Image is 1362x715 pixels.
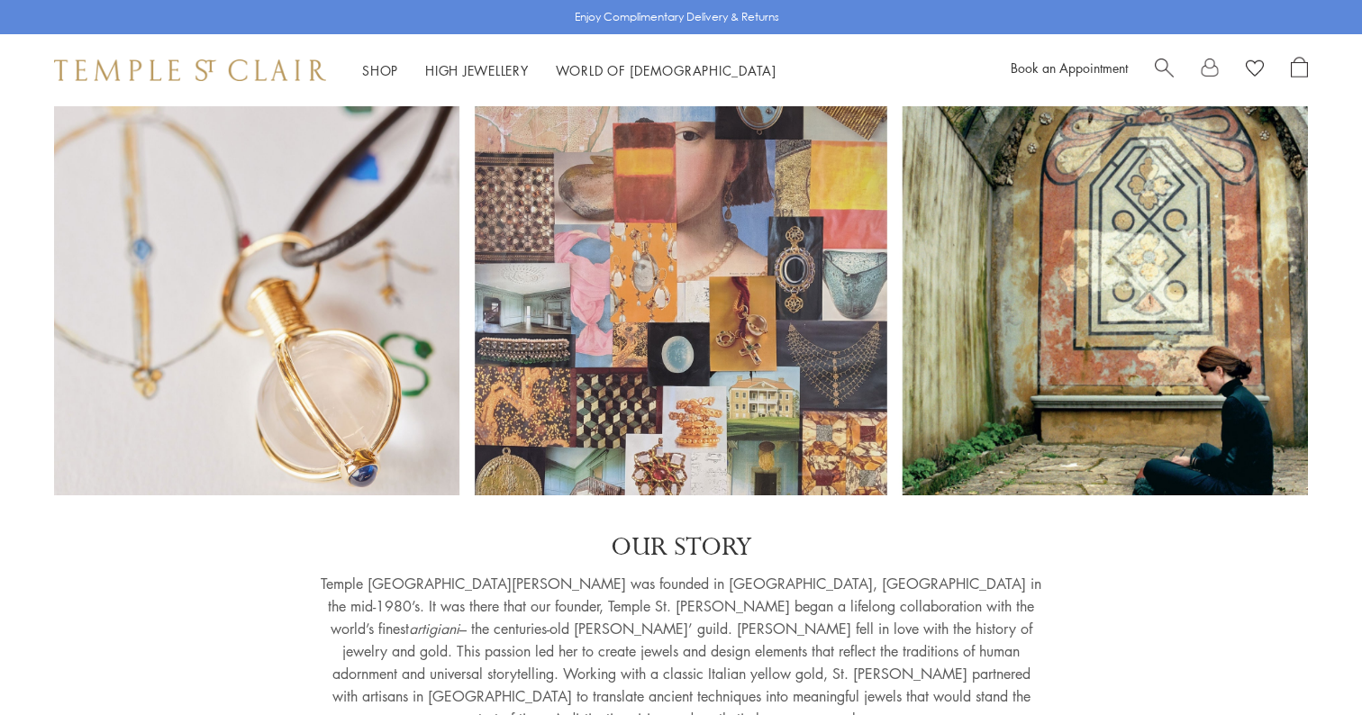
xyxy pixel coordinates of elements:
a: Book an Appointment [1011,59,1128,77]
a: High JewelleryHigh Jewellery [425,61,529,79]
a: Search [1155,57,1174,84]
em: artigiani [409,619,459,638]
img: Temple St. Clair [54,59,326,81]
p: OUR STORY [321,531,1041,564]
p: Enjoy Complimentary Delivery & Returns [575,8,779,26]
a: World of [DEMOGRAPHIC_DATA]World of [DEMOGRAPHIC_DATA] [556,61,776,79]
iframe: Gorgias live chat messenger [1272,630,1344,697]
a: ShopShop [362,61,398,79]
a: View Wishlist [1246,57,1264,84]
nav: Main navigation [362,59,776,82]
a: Open Shopping Bag [1291,57,1308,84]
